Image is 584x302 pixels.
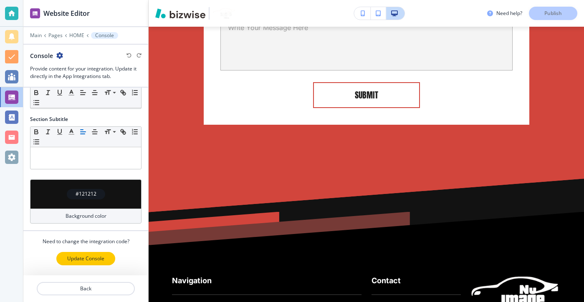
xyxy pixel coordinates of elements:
h4: Background color [66,212,106,220]
img: Your Logo [213,8,235,18]
button: Pages [48,33,63,38]
button: #121212Background color [30,179,142,224]
button: SUBMIT [313,82,420,108]
button: Back [37,282,135,295]
button: HOME [69,33,84,38]
img: editor icon [30,8,40,18]
h4: #121212 [76,190,96,198]
strong: Contact [372,276,401,285]
button: Console [91,32,118,39]
h2: Website Editor [43,8,90,18]
strong: Navigation [172,276,212,285]
h4: Need to change the integration code? [43,238,129,245]
p: Back [38,285,134,292]
h2: Section Subtitle [30,116,68,123]
h3: Need help? [496,10,522,17]
button: Update Console [56,252,115,265]
h2: Console [30,51,53,60]
button: Main [30,33,42,38]
p: Update Console [67,255,104,262]
p: Console [95,33,114,38]
h3: Provide content for your integration. Update it directly in the App Integrations tab. [30,65,142,80]
img: Bizwise Logo [155,8,205,18]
